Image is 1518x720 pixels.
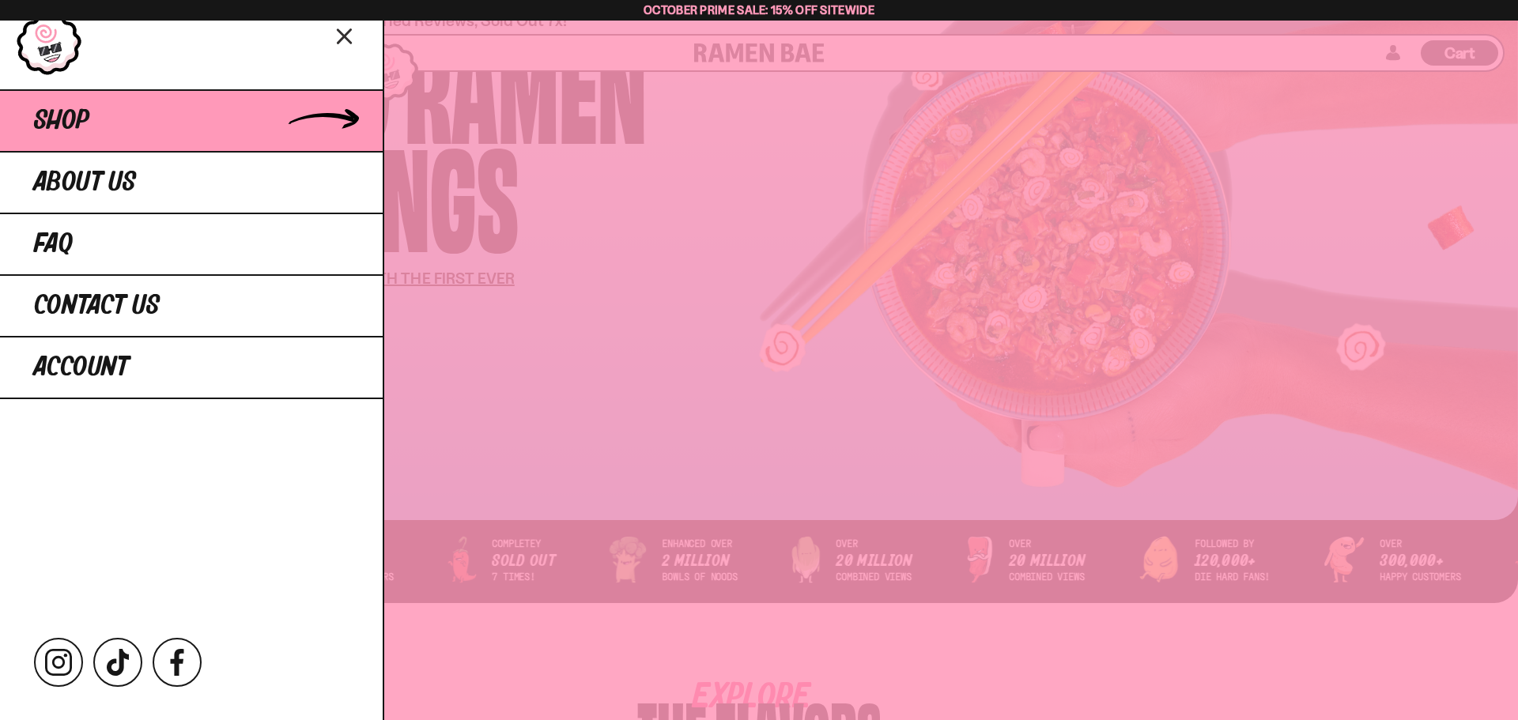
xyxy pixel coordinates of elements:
span: October Prime Sale: 15% off Sitewide [644,2,874,17]
span: About Us [34,168,136,197]
span: Account [34,353,129,382]
span: Shop [34,107,89,135]
button: Close menu [331,21,359,49]
span: Contact Us [34,292,160,320]
span: FAQ [34,230,73,258]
